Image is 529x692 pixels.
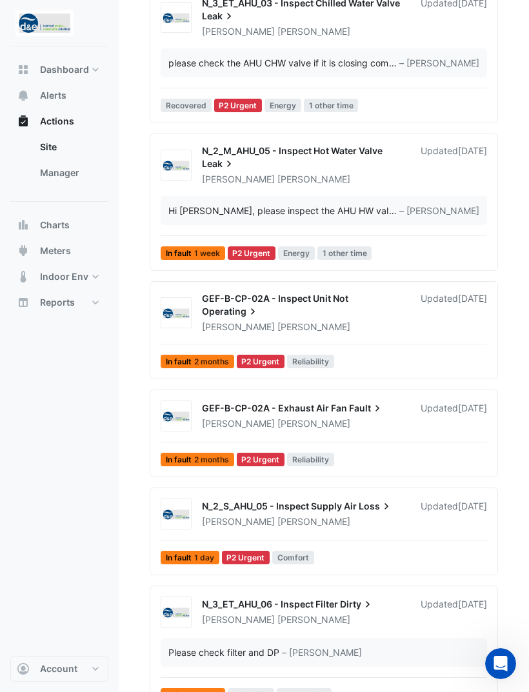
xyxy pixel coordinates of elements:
span: [PERSON_NAME] [202,516,275,527]
span: GEF-B-CP-02A - Inspect Unit Not [202,293,348,304]
img: Company Logo [15,10,74,36]
div: P2 Urgent [228,246,276,260]
span: Charts [40,219,70,232]
span: Reliability [287,453,334,466]
span: – [PERSON_NAME] [399,204,479,217]
img: D&E Air Conditioning [161,410,191,423]
span: Energy [264,99,301,112]
span: [PERSON_NAME] [277,613,350,626]
button: Meters [10,238,108,264]
span: 1 other time [304,99,359,112]
span: In fault [161,355,234,368]
div: … [168,56,479,70]
span: [PERSON_NAME] [202,321,275,332]
span: [PERSON_NAME] [202,26,275,37]
span: Reliability [287,355,334,368]
span: 1 other time [317,246,372,260]
span: 2 months [194,358,229,366]
span: – [PERSON_NAME] [399,56,479,70]
span: Actions [40,115,74,128]
img: D&E Air Conditioning [161,159,191,172]
span: 2 months [194,456,229,464]
div: Hi [PERSON_NAME], please inspect the AHU HW valve to check if it is not closing 100% [168,204,389,217]
span: 1 week [194,250,220,257]
div: Actions [10,134,108,191]
div: … [168,204,479,217]
span: Mon 18-Aug-2025 14:02 AWST [458,402,487,413]
app-icon: Dashboard [17,63,30,76]
span: [PERSON_NAME] [202,418,275,429]
button: Reports [10,290,108,315]
a: Manager [30,160,108,186]
img: D&E Air Conditioning [161,606,191,619]
span: Comfort [272,551,314,564]
span: [PERSON_NAME] [277,417,350,430]
span: [PERSON_NAME] [277,321,350,333]
div: P2 Urgent [214,99,263,112]
span: In fault [161,453,234,466]
span: Dirty [340,598,374,611]
div: P2 Urgent [222,551,270,564]
span: [PERSON_NAME] [202,614,275,625]
span: Recovered [161,99,212,112]
span: Operating [202,305,259,318]
button: Indoor Env [10,264,108,290]
span: 1 day [194,554,214,562]
span: [PERSON_NAME] [277,515,350,528]
span: GEF-B-CP-02A - Exhaust Air Fan [202,402,347,413]
span: Mon 18-Aug-2025 14:01 AWST [458,500,487,511]
img: D&E Air Conditioning [161,307,191,320]
div: Updated [421,144,487,186]
div: Updated [421,598,487,626]
span: N_2_M_AHU_05 - Inspect Hot Water Valve [202,145,383,156]
span: Alerts [40,89,66,102]
span: Reports [40,296,75,309]
span: [PERSON_NAME] [277,173,350,186]
span: Thu 21-Aug-2025 15:57 AWST [458,145,487,156]
button: Account [10,656,108,682]
app-icon: Reports [17,296,30,309]
span: Indoor Env [40,270,88,283]
div: Updated [421,402,487,430]
span: Account [40,662,77,675]
button: Charts [10,212,108,238]
div: P2 Urgent [237,453,285,466]
div: Please check filter and DP [168,646,279,659]
app-icon: Actions [17,115,30,128]
iframe: Intercom live chat [485,648,516,679]
div: Updated [421,500,487,528]
app-icon: Indoor Env [17,270,30,283]
span: [PERSON_NAME] [202,173,275,184]
app-icon: Charts [17,219,30,232]
button: Actions [10,108,108,134]
span: In fault [161,246,225,260]
a: Site [30,134,108,160]
img: D&E Air Conditioning [161,12,191,25]
span: In fault [161,551,219,564]
span: Dashboard [40,63,89,76]
img: D&E Air Conditioning [161,508,191,521]
span: Loss [359,500,393,513]
span: Leak [202,10,235,23]
app-icon: Alerts [17,89,30,102]
span: [PERSON_NAME] [277,25,350,38]
div: please check the AHU CHW valve if it is closing completely [168,56,389,70]
span: N_3_ET_AHU_06 - Inspect Filter [202,598,338,609]
span: Mon 18-Aug-2025 14:02 AWST [458,293,487,304]
span: Thu 21-Aug-2025 16:01 AWST [458,598,487,609]
span: – [PERSON_NAME] [282,646,362,659]
button: Dashboard [10,57,108,83]
app-icon: Meters [17,244,30,257]
span: Leak [202,157,235,170]
div: P2 Urgent [237,355,285,368]
button: Alerts [10,83,108,108]
div: Updated [421,292,487,333]
span: N_2_S_AHU_05 - Inspect Supply Air [202,500,357,511]
span: Meters [40,244,71,257]
span: Energy [278,246,315,260]
span: Fault [349,402,384,415]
